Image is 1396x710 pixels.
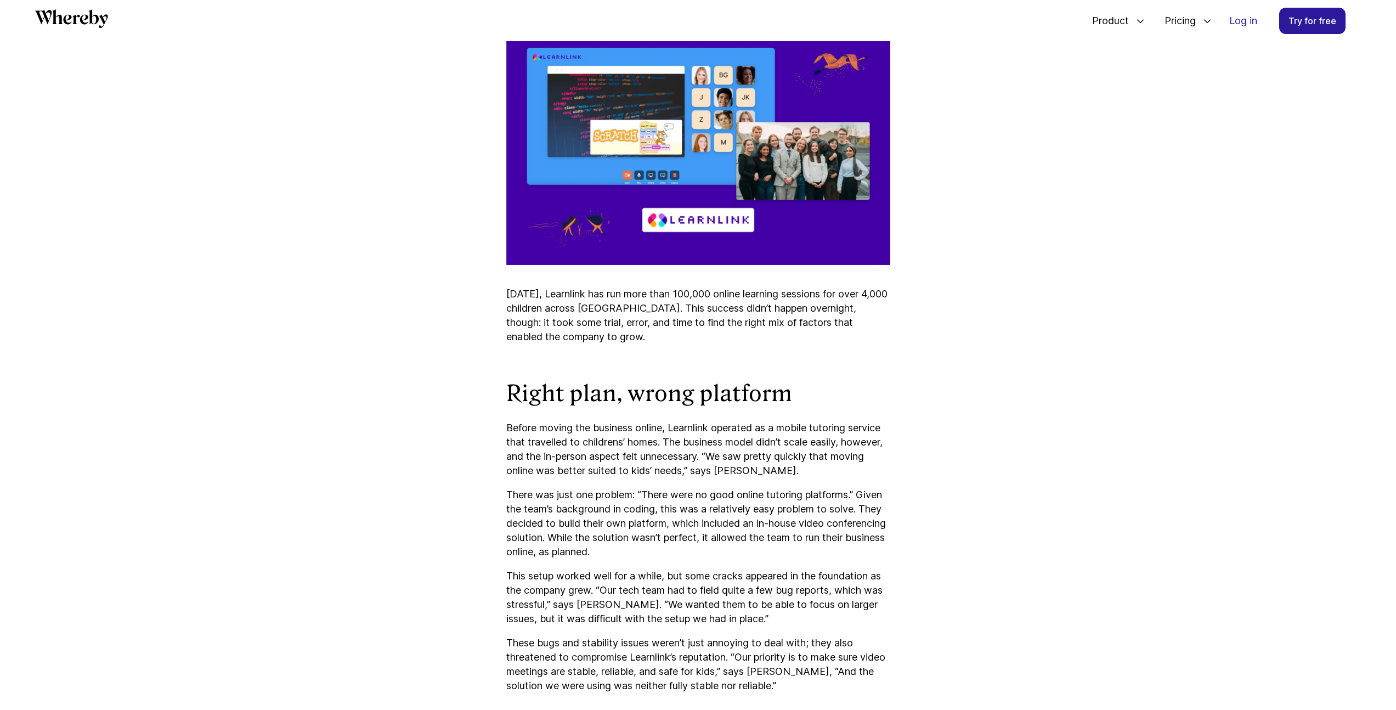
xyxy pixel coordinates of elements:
[506,569,890,626] p: This setup worked well for a while, but some cracks appeared in the foundation as the company gre...
[35,9,108,28] svg: Whereby
[1154,3,1199,39] span: Pricing
[1081,3,1132,39] span: Product
[1279,8,1346,34] a: Try for free
[506,421,890,478] p: Before moving the business online, Learnlink operated as a mobile tutoring service that travelled...
[35,9,108,32] a: Whereby
[506,488,890,559] p: There was just one problem: “There were no good online tutoring platforms.” Given the team’s back...
[1220,8,1266,33] a: Log in
[506,379,890,408] h2: Right plan, wrong platform
[506,636,890,693] p: These bugs and stability issues weren’t just annoying to deal with; they also threatened to compr...
[506,287,890,344] p: [DATE], Learnlink has run more than 100,000 online learning sessions for over 4,000 children acro...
